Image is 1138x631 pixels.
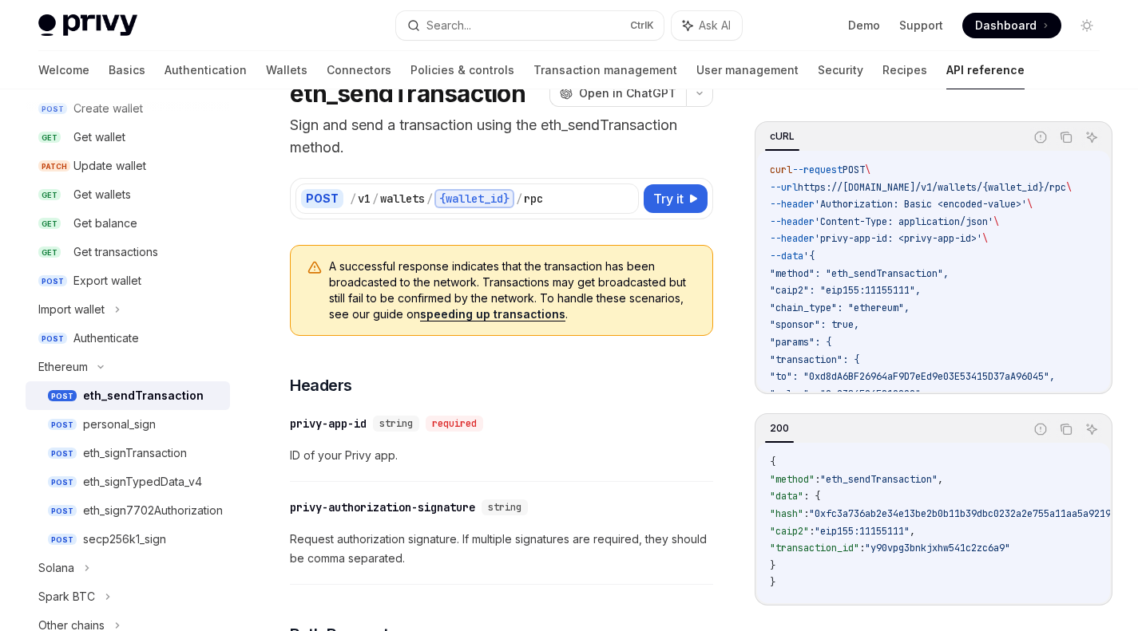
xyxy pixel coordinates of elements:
[765,127,799,146] div: cURL
[26,525,230,554] a: POSTsecp256k1_sign
[533,51,677,89] a: Transaction management
[798,181,1066,194] span: https://[DOMAIN_NAME]/v1/wallets/{wallet_id}/rpc
[770,302,910,314] span: "chain_type": "ethereum",
[38,275,67,287] span: POST
[380,191,425,207] div: wallets
[38,246,61,258] span: GET
[73,156,146,175] div: Update wallet
[290,416,367,432] div: privy-app-id
[73,185,131,204] div: Get wallets
[770,336,831,349] span: "params": {
[266,51,307,89] a: Wallets
[350,191,356,207] div: /
[38,51,89,89] a: Welcome
[803,250,815,262] span: '{
[815,198,1027,211] span: 'Authorization: Basic <encoded-value>'
[426,16,471,35] div: Search...
[26,410,230,439] a: POSTpersonal_sign
[843,164,865,176] span: POST
[579,85,676,101] span: Open in ChatGPT
[48,390,77,402] span: POST
[38,587,95,606] div: Spark BTC
[290,530,713,568] span: Request authorization signature. If multiple signatures are required, they should be comma separa...
[1066,181,1072,194] span: \
[946,51,1025,89] a: API reference
[696,51,799,89] a: User management
[653,189,684,208] span: Try it
[815,232,982,245] span: 'privy-app-id: <privy-app-id>'
[434,189,514,208] div: {wallet_id}
[327,51,391,89] a: Connectors
[26,467,230,496] a: POSTeth_signTypedData_v4
[815,525,910,538] span: "eip155:11155111"
[770,559,775,572] span: }
[426,191,433,207] div: /
[765,419,794,438] div: 200
[26,439,230,467] a: POSTeth_signTransaction
[290,446,713,465] span: ID of your Privy app.
[83,415,156,434] div: personal_sign
[770,164,792,176] span: curl
[38,218,61,230] span: GET
[26,496,230,525] a: POSTeth_sign7702Authorization
[38,160,70,172] span: PATCH
[770,198,815,211] span: --header
[38,189,61,201] span: GET
[770,232,815,245] span: --header
[410,51,514,89] a: Policies & controls
[882,51,927,89] a: Recipes
[73,128,125,147] div: Get wallet
[83,386,204,405] div: eth_sendTransaction
[770,490,803,503] span: "data"
[770,388,926,400] span: "value": "0x2386F26FC10000",
[83,530,166,549] div: secp256k1_sign
[307,260,323,276] svg: Warning
[770,473,815,486] span: "method"
[26,266,230,295] a: POSTExport wallet
[1081,127,1102,148] button: Ask AI
[910,525,915,538] span: ,
[38,333,67,345] span: POST
[48,476,77,488] span: POST
[818,51,863,89] a: Security
[1027,198,1033,211] span: \
[301,189,343,208] div: POST
[26,324,230,353] a: POSTAuthenticate
[815,215,993,228] span: 'Content-Type: application/json'
[803,490,820,503] span: : {
[73,214,137,233] div: Get balance
[48,448,77,459] span: POST
[770,456,775,468] span: {
[290,114,713,159] p: Sign and send a transaction using the eth_sendTransaction method.
[290,79,525,108] h1: eth_sendTransaction
[426,416,483,432] div: required
[672,11,742,40] button: Ask AI
[38,132,61,144] span: GET
[1081,419,1102,440] button: Ask AI
[73,329,139,348] div: Authenticate
[1074,13,1100,38] button: Toggle dark mode
[290,499,475,515] div: privy-authorization-signature
[290,374,352,396] span: Headers
[1056,419,1077,440] button: Copy the contents from the code block
[815,473,820,486] span: :
[993,215,999,228] span: \
[770,370,1055,383] span: "to": "0xd8dA6BF26964aF9D7eEd9e03E53415D37aA96045",
[372,191,379,207] div: /
[1030,127,1051,148] button: Report incorrect code
[848,18,880,34] a: Demo
[38,300,105,319] div: Import wallet
[83,444,187,463] div: eth_signTransaction
[38,14,137,37] img: light logo
[549,80,686,107] button: Open in ChatGPT
[699,18,731,34] span: Ask AI
[962,13,1061,38] a: Dashboard
[770,576,775,589] span: }
[165,51,247,89] a: Authentication
[488,501,521,514] span: string
[770,542,859,554] span: "transaction_id"
[26,180,230,209] a: GETGet wallets
[1056,127,1077,148] button: Copy the contents from the code block
[379,417,413,430] span: string
[938,473,943,486] span: ,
